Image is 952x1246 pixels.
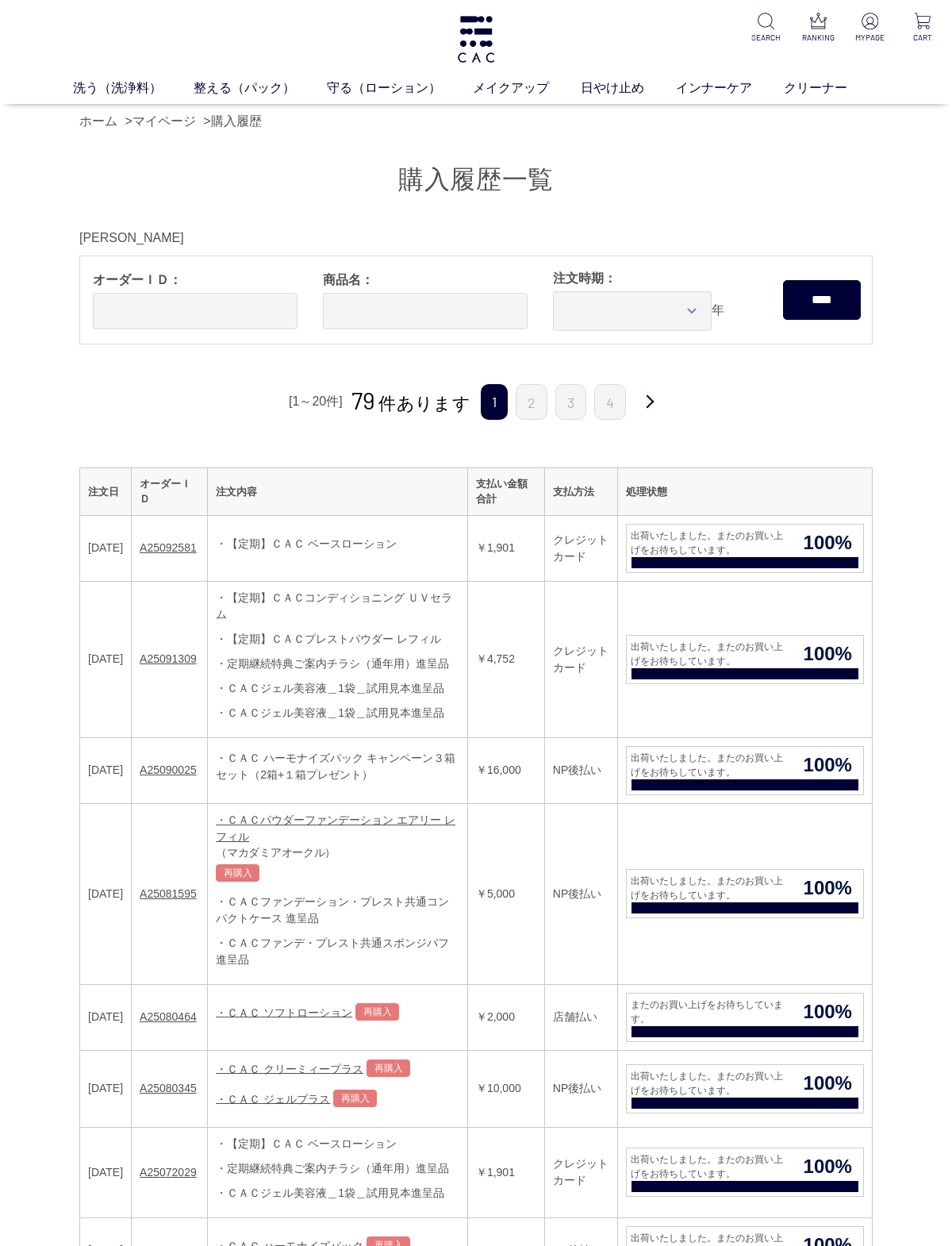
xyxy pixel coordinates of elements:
a: A25090025 [140,763,197,776]
a: 出荷いたしました。またのお買い上げをお待ちしています。 100% [626,635,864,684]
a: 次 [634,384,666,421]
a: クリーナー [784,79,879,98]
h1: 購入履歴一覧 [79,163,873,197]
div: ・ＣＡＣジェル美容液＿1袋＿試用見本進呈品 [216,1185,459,1202]
div: ・【定期】ＣＡＣ ベースローション [216,536,459,552]
th: 支払方法 [544,467,617,515]
a: ・ＣＡＣ ソフトローション [216,1006,352,1018]
span: 注文時期： [553,269,758,288]
li: > [125,112,199,131]
a: 再購入 [367,1059,410,1077]
span: 100% [793,640,863,668]
td: [DATE] [80,1050,132,1127]
div: ・【定期】ＣＡＣ ベースローション [216,1136,459,1152]
td: NP後払い [544,1050,617,1127]
a: インナーケア [676,79,784,98]
div: ・定期継続特典ご案内チラシ（通年用）進呈品 [216,1160,459,1177]
a: 出荷いたしました。またのお買い上げをお待ちしています。 100% [626,869,864,918]
td: 店舗払い [544,984,617,1050]
p: CART [906,32,939,44]
td: [DATE] [80,1127,132,1217]
td: ￥5,000 [467,803,544,984]
th: 支払い金額合計 [467,467,544,515]
td: クレジットカード [544,515,617,581]
a: 出荷いたしました。またのお買い上げをお待ちしています。 100% [626,1064,864,1113]
td: クレジットカード [544,1127,617,1217]
a: メイクアップ [473,79,581,98]
a: 出荷いたしました。またのお買い上げをお待ちしています。 100% [626,746,864,795]
div: ・【定期】ＣＡＣコンディショニング ＵＶセラム [216,590,459,623]
span: 100% [793,874,863,902]
a: ・ＣＡＣパウダーファンデーション エアリー レフィル [216,813,455,843]
td: ￥16,000 [467,737,544,803]
a: 洗う（洗浄料） [73,79,194,98]
span: 100% [793,751,863,779]
td: [DATE] [80,581,132,737]
a: 再購入 [355,1003,399,1021]
span: 1 [481,384,508,420]
a: A25081595 [140,887,197,900]
div: （マカダミアオークル） [216,845,459,860]
span: 79 [351,386,376,414]
td: [DATE] [80,803,132,984]
a: CART [906,13,939,44]
span: 100% [793,1069,863,1098]
span: 100% [793,1152,863,1181]
img: logo [455,16,497,63]
span: またのお買い上げをお待ちしています。 [627,998,793,1026]
p: MYPAGE [854,32,887,44]
a: 再購入 [216,864,259,882]
th: 注文日 [80,467,132,515]
a: 再購入 [333,1090,377,1107]
div: ・ＣＡＣジェル美容液＿1袋＿試用見本進呈品 [216,680,459,697]
span: 出荷いたしました。またのお買い上げをお待ちしています。 [627,874,793,902]
div: ・ＣＡＣジェル美容液＿1袋＿試用見本進呈品 [216,705,459,721]
span: 出荷いたしました。またのお買い上げをお待ちしています。 [627,1152,793,1181]
a: マイページ [132,114,196,128]
a: 4 [594,384,626,420]
span: 件あります [351,394,470,413]
td: NP後払い [544,737,617,803]
th: 処理状態 [617,467,872,515]
a: A25091309 [140,652,197,665]
a: A25080464 [140,1010,197,1023]
a: 購入履歴 [211,114,262,128]
a: ・ＣＡＣ クリーミィープラス [216,1062,363,1075]
td: クレジットカード [544,581,617,737]
p: SEARCH [749,32,782,44]
span: 出荷いたしました。またのお買い上げをお待ちしています。 [627,529,793,557]
div: [1～20件] [286,390,345,413]
a: SEARCH [749,13,782,44]
td: [DATE] [80,984,132,1050]
td: ￥2,000 [467,984,544,1050]
p: RANKING [801,32,835,44]
a: 2 [516,384,547,420]
th: 注文内容 [208,467,468,515]
th: オーダーＩＤ [132,467,208,515]
a: MYPAGE [854,13,887,44]
a: ・ＣＡＣ ジェルプラス [216,1092,330,1105]
a: 出荷いたしました。またのお買い上げをお待ちしています。 100% [626,524,864,573]
td: ￥1,901 [467,515,544,581]
div: [PERSON_NAME] [79,229,873,248]
a: 3 [555,384,586,420]
div: 年 [540,256,770,344]
td: ￥1,901 [467,1127,544,1217]
span: 100% [793,998,863,1026]
li: > [203,112,265,131]
span: 100% [793,529,863,557]
td: ￥4,752 [467,581,544,737]
span: 商品名： [323,271,528,290]
td: [DATE] [80,737,132,803]
div: ・ＣＡＣファンデ・プレスト共通スポンジパフ進呈品 [216,935,459,968]
a: A25092581 [140,541,197,554]
div: ・【定期】ＣＡＣプレストパウダー レフィル [216,631,459,648]
a: 出荷いたしました。またのお買い上げをお待ちしています。 100% [626,1148,864,1197]
a: ホーム [79,114,117,128]
div: ・ＣＡＣ ハーモナイズパック キャンペーン３箱セット（2箱+１箱プレゼント） [216,750,459,783]
span: 出荷いたしました。またのお買い上げをお待ちしています。 [627,640,793,668]
a: 整える（パック） [194,79,327,98]
span: オーダーＩＤ： [93,271,297,290]
div: ・定期継続特典ご案内チラシ（通年用）進呈品 [216,656,459,672]
td: NP後払い [544,803,617,984]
